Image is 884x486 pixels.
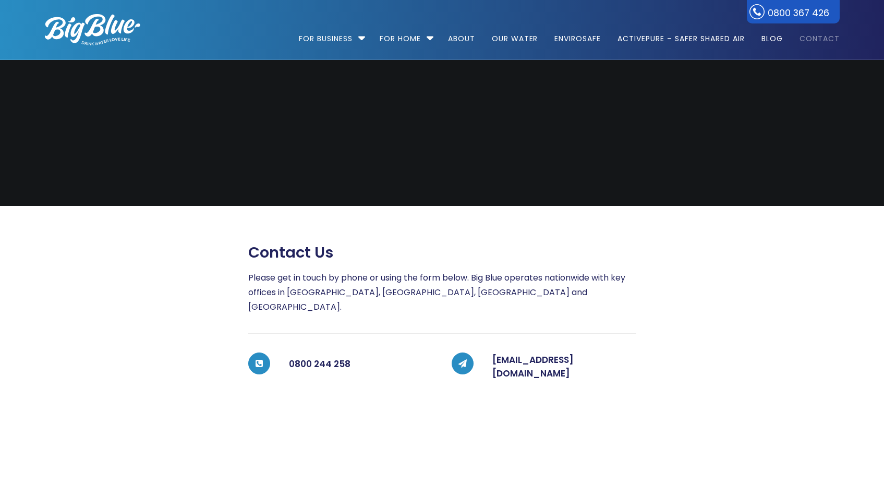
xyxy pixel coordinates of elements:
[45,14,140,45] img: logo
[289,354,433,374] h5: 0800 244 258
[248,271,636,314] p: Please get in touch by phone or using the form below. Big Blue operates nationwide with key offic...
[492,354,574,380] a: [EMAIL_ADDRESS][DOMAIN_NAME]
[248,400,636,478] iframe: Web Forms
[248,244,333,262] span: Contact us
